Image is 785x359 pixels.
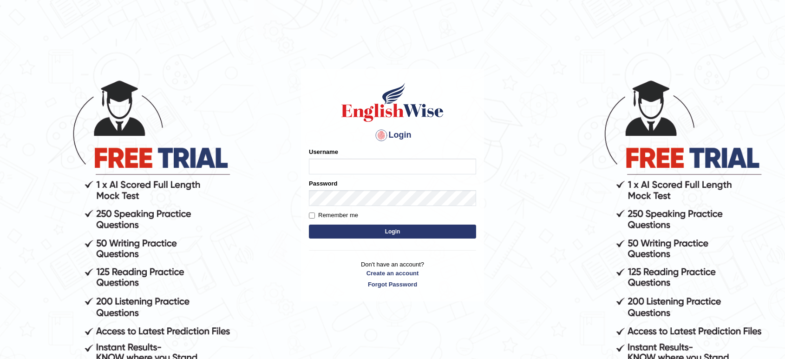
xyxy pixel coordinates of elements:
[309,211,358,220] label: Remember me
[309,179,337,188] label: Password
[309,213,315,219] input: Remember me
[340,81,445,123] img: Logo of English Wise sign in for intelligent practice with AI
[309,280,476,289] a: Forgot Password
[309,260,476,289] p: Don't have an account?
[309,225,476,239] button: Login
[309,147,338,156] label: Username
[309,269,476,278] a: Create an account
[309,128,476,143] h4: Login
